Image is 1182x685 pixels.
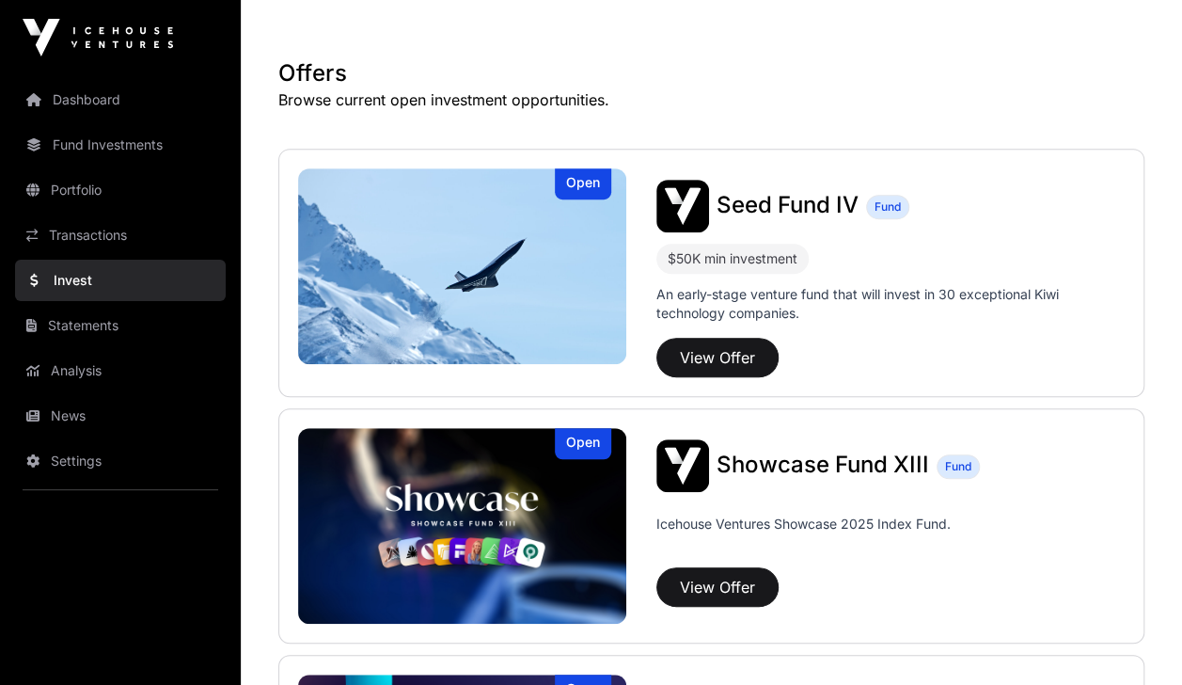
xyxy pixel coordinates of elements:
div: $50K min investment [656,244,809,274]
p: An early-stage venture fund that will invest in 30 exceptional Kiwi technology companies. [656,285,1125,323]
button: View Offer [656,338,779,377]
div: Open [555,428,611,459]
a: Statements [15,305,226,346]
a: Seed Fund IV [717,194,859,218]
img: Seed Fund IV [298,168,626,364]
div: Open [555,168,611,199]
iframe: Chat Widget [1088,595,1182,685]
span: Showcase Fund XIII [717,451,929,478]
img: Showcase Fund XIII [298,428,626,624]
a: Showcase Fund XIII [717,454,929,478]
a: Analysis [15,350,226,391]
span: Fund [875,199,901,215]
img: Showcase Fund XIII [656,439,709,492]
span: Seed Fund IV [717,191,859,218]
a: Transactions [15,215,226,256]
a: Seed Fund IVOpen [298,168,626,364]
img: Icehouse Ventures Logo [23,19,173,56]
a: Settings [15,440,226,482]
span: Fund [945,459,971,474]
a: News [15,395,226,437]
a: Fund Investments [15,124,226,166]
img: Seed Fund IV [656,180,709,232]
p: Browse current open investment opportunities. [278,88,1144,111]
a: Showcase Fund XIIIOpen [298,428,626,624]
p: Icehouse Ventures Showcase 2025 Index Fund. [656,515,951,534]
a: Dashboard [15,79,226,120]
button: View Offer [656,567,779,607]
div: $50K min investment [668,247,797,270]
a: Invest [15,260,226,301]
h1: Offers [278,58,1144,88]
a: Portfolio [15,169,226,211]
